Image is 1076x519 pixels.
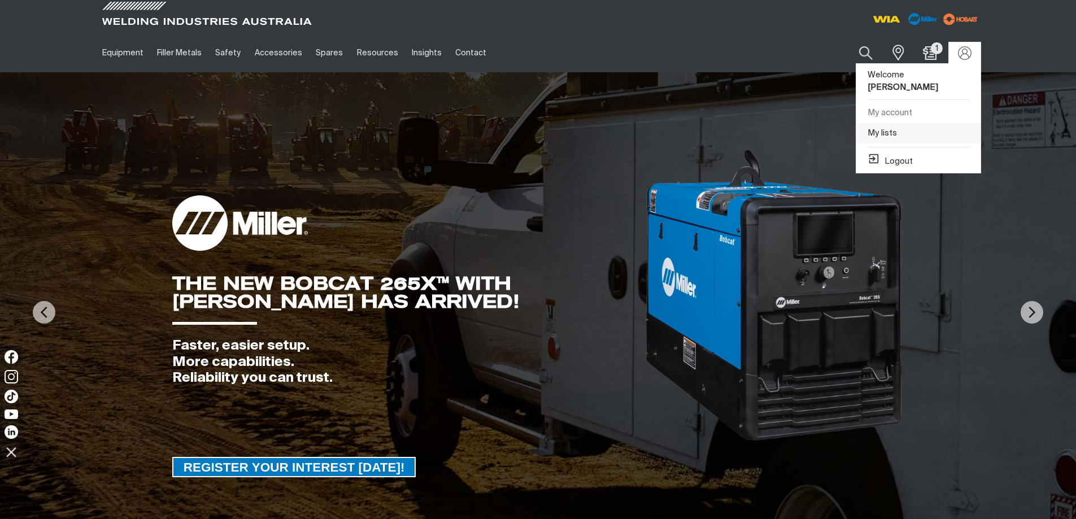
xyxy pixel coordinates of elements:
[309,33,350,72] a: Spares
[95,33,150,72] a: Equipment
[350,33,404,72] a: Resources
[33,301,55,324] img: PrevArrow
[5,370,18,383] img: Instagram
[1021,301,1043,324] img: NextArrow
[173,457,415,477] span: REGISTER YOUR INTEREST [DATE]!
[172,274,644,311] div: THE NEW BOBCAT 265X™ WITH [PERSON_NAME] HAS ARRIVED!
[5,350,18,364] img: Facebook
[5,409,18,419] img: YouTube
[868,71,938,92] span: Welcome
[405,33,448,72] a: Insights
[5,390,18,403] img: TikTok
[150,33,208,72] a: Filler Metals
[833,40,885,66] input: Product name or item number...
[868,152,913,166] button: Logout
[248,33,309,72] a: Accessories
[208,33,247,72] a: Safety
[856,103,981,124] a: My account
[448,33,493,72] a: Contact
[940,11,981,28] img: miller
[172,338,644,386] div: Faster, easier setup. More capabilities. Reliability you can trust.
[5,425,18,439] img: LinkedIn
[172,457,416,477] a: REGISTER YOUR INTEREST TODAY!
[847,40,885,66] button: Search products
[95,33,760,72] nav: Main
[2,442,21,461] img: hide socials
[856,123,981,144] a: My lists
[868,83,938,91] b: [PERSON_NAME]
